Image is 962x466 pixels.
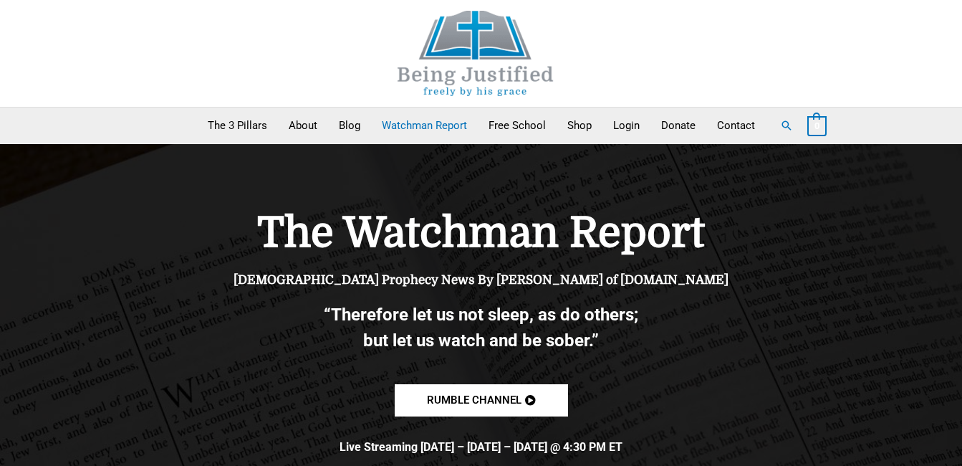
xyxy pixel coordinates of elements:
[368,11,583,96] img: Being Justified
[278,108,328,143] a: About
[181,209,782,259] h1: The Watchman Report
[197,108,766,143] nav: Primary Site Navigation
[602,108,650,143] a: Login
[706,108,766,143] a: Contact
[814,120,819,131] span: 0
[340,440,622,454] b: Live Streaming [DATE] – [DATE] – [DATE] @ 4:30 PM ET
[395,384,568,417] a: Rumble channel
[328,108,371,143] a: Blog
[181,273,782,287] h4: [DEMOGRAPHIC_DATA] Prophecy News By [PERSON_NAME] of [DOMAIN_NAME]
[197,108,278,143] a: The 3 Pillars
[363,331,599,351] b: but let us watch and be sober.”
[427,395,521,406] span: Rumble channel
[324,305,638,325] b: “Therefore let us not sleep, as do others;
[780,119,793,132] a: Search button
[557,108,602,143] a: Shop
[807,119,827,132] a: View Shopping Cart, empty
[650,108,706,143] a: Donate
[371,108,478,143] a: Watchman Report
[478,108,557,143] a: Free School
